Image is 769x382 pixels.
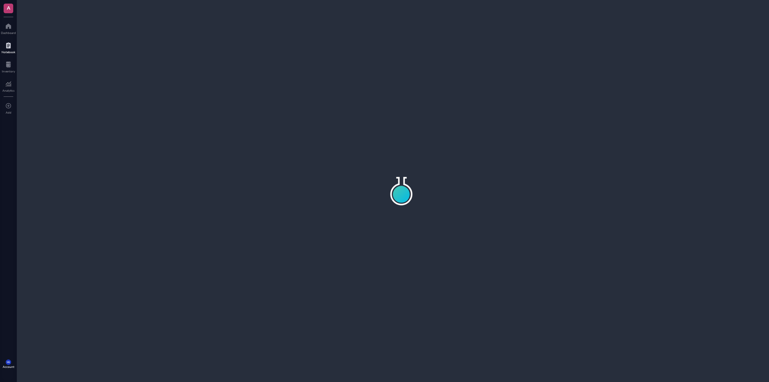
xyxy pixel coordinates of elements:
div: Notebook [2,50,15,54]
div: Add [6,111,11,114]
a: Analytics [2,79,14,92]
div: Account [3,365,14,368]
a: Inventory [2,60,15,73]
a: Notebook [2,41,15,54]
div: Inventory [2,69,15,73]
span: MK [7,361,10,363]
div: Analytics [2,89,14,92]
a: Dashboard [1,21,16,35]
span: A [7,4,10,11]
div: Dashboard [1,31,16,35]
